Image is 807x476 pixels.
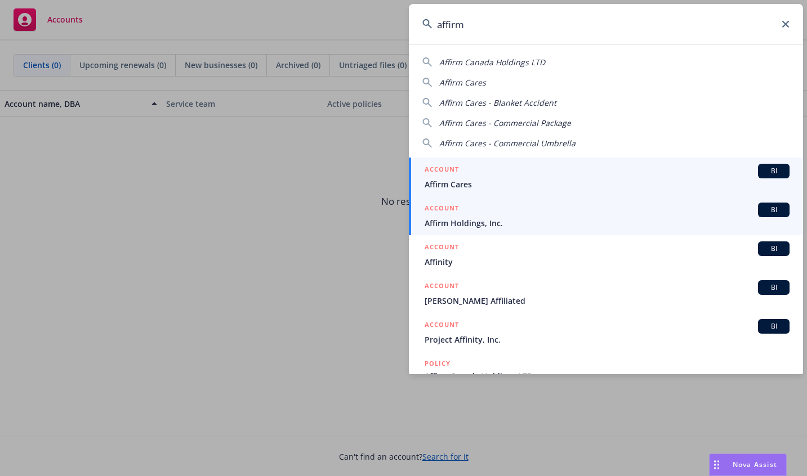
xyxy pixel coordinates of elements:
[763,321,785,331] span: BI
[409,196,803,235] a: ACCOUNTBIAffirm Holdings, Inc.
[425,334,790,345] span: Project Affinity, Inc.
[409,313,803,352] a: ACCOUNTBIProject Affinity, Inc.
[409,235,803,274] a: ACCOUNTBIAffinity
[409,274,803,313] a: ACCOUNTBI[PERSON_NAME] Affiliated
[425,358,451,369] h5: POLICY
[439,118,571,128] span: Affirm Cares - Commercial Package
[710,454,724,475] div: Drag to move
[763,205,785,215] span: BI
[439,57,545,68] span: Affirm Canada Holdings LTD
[425,295,790,307] span: [PERSON_NAME] Affiliated
[425,280,459,294] h5: ACCOUNT
[425,203,459,216] h5: ACCOUNT
[425,241,459,255] h5: ACCOUNT
[763,282,785,293] span: BI
[425,164,459,177] h5: ACCOUNT
[709,453,787,476] button: Nova Assist
[409,352,803,400] a: POLICYAffirm Canada Holdings LTD
[425,217,790,229] span: Affirm Holdings, Inc.
[425,319,459,333] h5: ACCOUNT
[425,256,790,268] span: Affinity
[425,370,790,382] span: Affirm Canada Holdings LTD
[763,244,785,254] span: BI
[409,158,803,196] a: ACCOUNTBIAffirm Cares
[425,178,790,190] span: Affirm Cares
[439,97,556,108] span: Affirm Cares - Blanket Accident
[439,138,576,149] span: Affirm Cares - Commercial Umbrella
[763,166,785,176] span: BI
[733,460,777,469] span: Nova Assist
[439,77,486,88] span: Affirm Cares
[409,4,803,44] input: Search...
